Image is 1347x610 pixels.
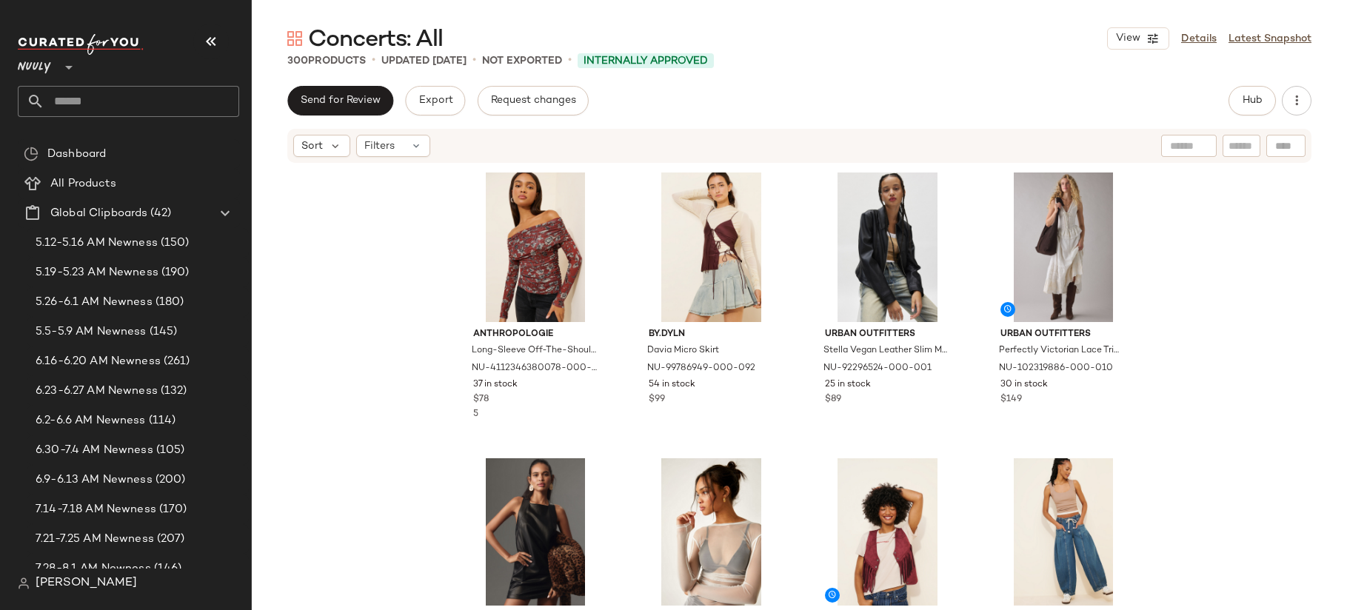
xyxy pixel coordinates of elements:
span: 6.9-6.13 AM Newness [36,472,153,489]
span: (190) [158,264,190,281]
span: Export [418,95,452,107]
p: updated [DATE] [381,53,467,69]
span: Sort [301,138,323,154]
img: 93620730_040_b [989,458,1137,608]
span: • [472,52,476,70]
div: Products [287,53,366,69]
span: Urban Outfitters [1000,328,1126,341]
span: 25 in stock [825,378,871,392]
span: by.DYLN [649,328,774,341]
span: Request changes [490,95,576,107]
span: (207) [154,531,185,548]
span: 5.26-6.1 AM Newness [36,294,153,311]
p: Not Exported [482,53,562,69]
span: Filters [364,138,395,154]
img: 4112346380078_029_b [461,172,610,322]
span: Anthropologie [473,328,598,341]
button: Send for Review [287,86,393,115]
span: NU-102319886-000-010 [999,362,1113,375]
img: cfy_white_logo.C9jOOHJF.svg [18,34,144,55]
img: 4130348690283_001_b [461,458,610,608]
span: 7.14-7.18 AM Newness [36,501,156,518]
span: 6.23-6.27 AM Newness [36,383,158,400]
a: Details [1181,31,1217,47]
span: $99 [649,393,665,406]
span: Send for Review [300,95,381,107]
span: Concerts: All [308,25,444,55]
span: $149 [1000,393,1022,406]
span: 6.16-6.20 AM Newness [36,353,161,370]
span: (150) [158,235,190,252]
button: View [1107,27,1169,50]
span: (145) [147,324,178,341]
img: 92296524_001_b [813,172,962,322]
span: Hub [1242,95,1263,107]
span: 7.21-7.25 AM Newness [36,531,154,548]
span: 7.28-8.1 AM Newness [36,560,151,577]
span: 5.19-5.23 AM Newness [36,264,158,281]
span: View [1115,33,1140,44]
span: 5 [473,409,478,419]
img: 102319886_010_b [989,172,1137,322]
span: (42) [147,205,171,222]
span: Stella Vegan Leather Slim Moto Jacket [823,344,949,358]
button: Hub [1229,86,1276,115]
span: Davia Micro Skirt [647,344,719,358]
span: All Products [50,175,116,192]
span: (180) [153,294,184,311]
span: 6.30-7.4 AM Newness [36,442,153,459]
span: (170) [156,501,187,518]
span: • [568,52,572,70]
span: NU-92296524-000-001 [823,362,932,375]
span: (114) [146,412,176,429]
img: svg%3e [18,577,30,589]
img: 99786949_092_b [637,172,786,322]
span: 54 in stock [649,378,695,392]
span: Long-Sleeve Off-The-Shoulder Sheer Top [472,344,597,358]
span: Dashboard [47,146,106,163]
span: 5.5-5.9 AM Newness [36,324,147,341]
button: Request changes [478,86,589,115]
span: Global Clipboards [50,205,147,222]
span: (105) [153,442,185,459]
span: (200) [153,472,186,489]
span: (146) [151,560,182,577]
span: (261) [161,353,190,370]
img: 103629986_259_b [813,458,962,608]
button: Export [405,86,465,115]
span: Nuuly [18,50,51,77]
span: $89 [825,393,841,406]
span: (132) [158,383,187,400]
span: Perfectly Victorian Lace Trim Corset Midi Dress [999,344,1124,358]
span: $78 [473,393,489,406]
img: svg%3e [24,147,39,161]
span: Internally Approved [584,53,708,69]
span: • [372,52,375,70]
span: 30 in stock [1000,378,1048,392]
span: 37 in stock [473,378,518,392]
img: svg%3e [287,31,302,46]
span: NU-4112346380078-000-029 [472,362,597,375]
span: 5.12-5.16 AM Newness [36,235,158,252]
span: [PERSON_NAME] [36,574,137,592]
span: 300 [287,56,308,67]
span: NU-99786949-000-092 [647,362,755,375]
span: Urban Outfitters [825,328,950,341]
span: 6.2-6.6 AM Newness [36,412,146,429]
img: 84911858_011_b5 [637,458,786,608]
a: Latest Snapshot [1229,31,1311,47]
